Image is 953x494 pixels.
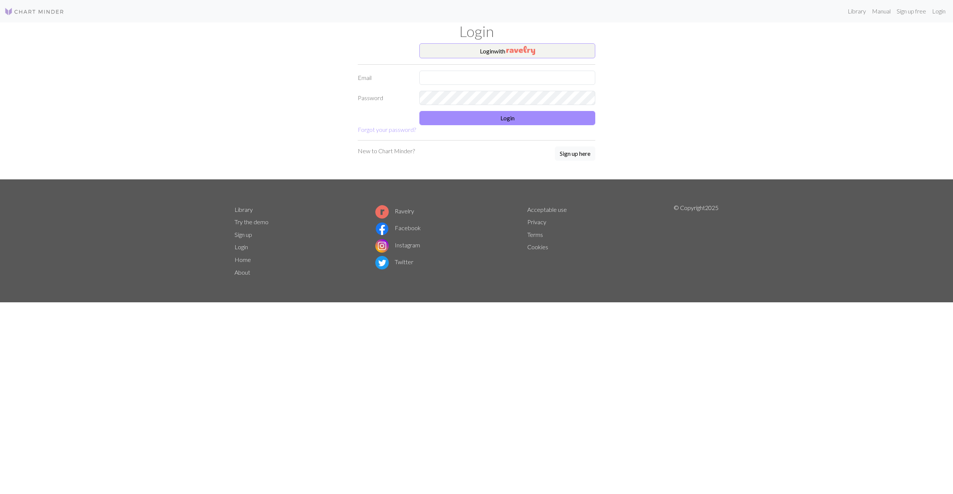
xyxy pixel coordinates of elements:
a: Acceptable use [527,206,567,213]
a: Privacy [527,218,546,225]
a: Home [235,256,251,263]
button: Login [419,111,595,125]
img: Ravelry logo [375,205,389,219]
h1: Login [230,22,723,40]
button: Sign up here [555,146,595,161]
img: Instagram logo [375,239,389,253]
a: Login [929,4,949,19]
a: Twitter [375,258,413,265]
label: Password [353,91,415,105]
img: Ravelry [506,46,535,55]
a: Facebook [375,224,421,231]
a: Instagram [375,241,420,248]
a: Try the demo [235,218,268,225]
img: Twitter logo [375,256,389,269]
a: Cookies [527,243,548,250]
a: Login [235,243,248,250]
a: Sign up [235,231,252,238]
a: Forgot your password? [358,126,416,133]
img: Facebook logo [375,222,389,235]
img: Logo [4,7,64,16]
label: Email [353,71,415,85]
a: Terms [527,231,543,238]
a: Library [235,206,253,213]
a: Ravelry [375,207,414,214]
p: © Copyright 2025 [674,203,718,279]
a: Sign up free [894,4,929,19]
p: New to Chart Minder? [358,146,415,155]
button: Loginwith [419,43,595,58]
a: About [235,269,250,276]
a: Library [845,4,869,19]
a: Manual [869,4,894,19]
